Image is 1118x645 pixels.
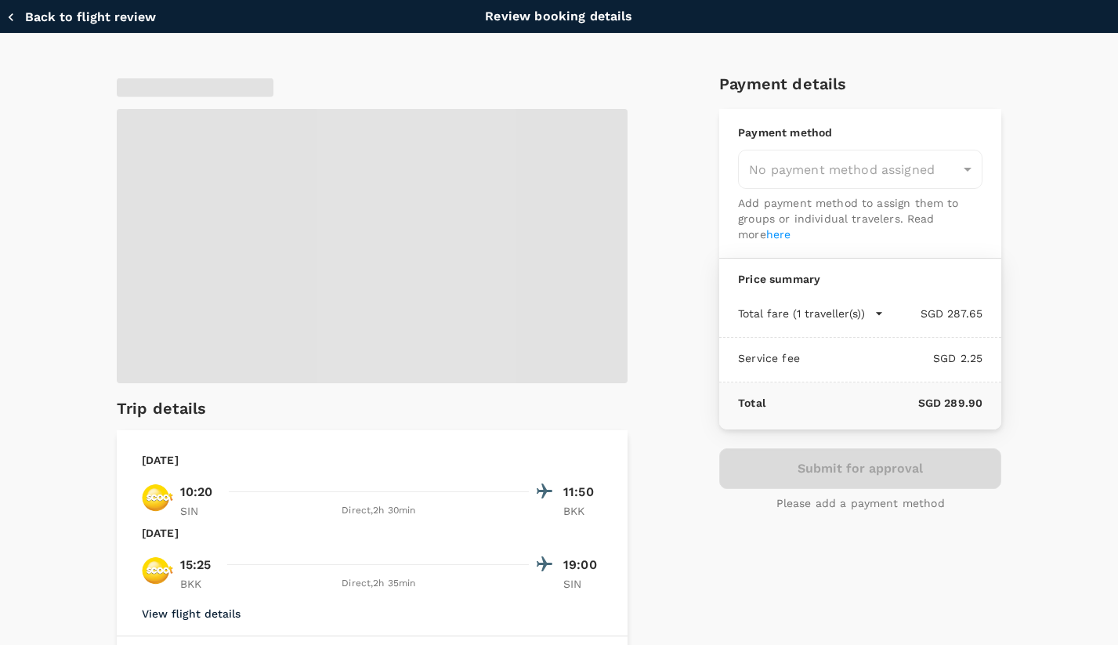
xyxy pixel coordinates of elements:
button: Total fare (1 traveller(s)) [738,306,884,321]
p: Please add a payment method [776,495,945,511]
p: Price summary [738,271,982,287]
p: Review booking details [485,7,632,26]
h6: Trip details [117,396,207,421]
p: 10:20 [180,483,213,502]
p: SGD 287.65 [884,306,982,321]
p: BKK [563,503,602,519]
div: No payment method assigned [738,150,982,189]
img: TR [142,555,173,586]
p: SGD 2.25 [800,350,982,366]
p: Total fare (1 traveller(s)) [738,306,865,321]
a: here [766,228,791,241]
p: Total [738,395,765,411]
p: SIN [563,576,602,592]
p: [DATE] [142,525,179,541]
p: SGD 289.90 [765,395,982,411]
p: 15:25 [180,556,212,574]
h6: Payment details [719,71,1001,96]
button: View flight details [142,607,241,620]
p: SIN [180,503,219,519]
p: Service fee [738,350,800,366]
p: Add payment method to assign them to groups or individual travelers. Read more [738,195,982,242]
img: TR [142,482,173,513]
p: [DATE] [142,452,179,468]
p: 19:00 [563,556,602,574]
div: Direct , 2h 30min [229,503,529,519]
p: BKK [180,576,219,592]
div: Direct , 2h 35min [229,576,529,592]
p: 11:50 [563,483,602,502]
button: Back to flight review [6,9,156,25]
p: Payment method [738,125,982,140]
